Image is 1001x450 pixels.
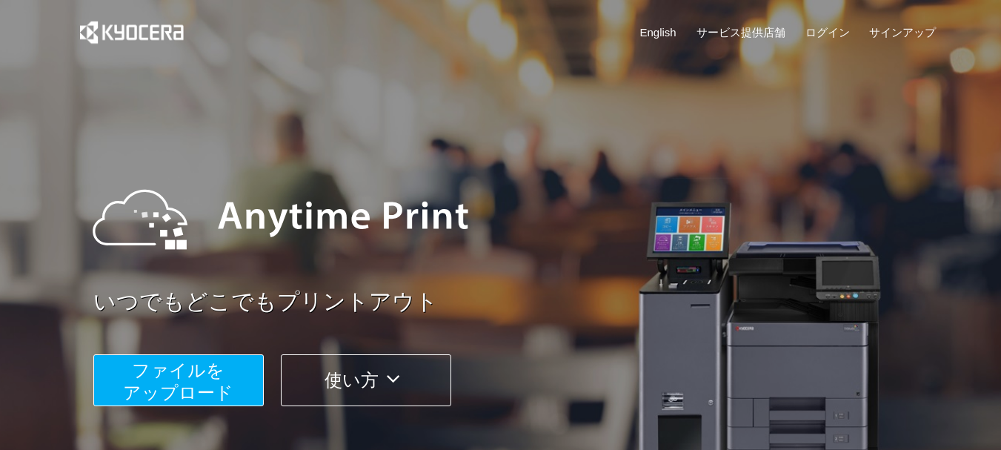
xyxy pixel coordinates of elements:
[123,360,233,403] span: ファイルを ​​アップロード
[805,24,850,40] a: ログイン
[696,24,785,40] a: サービス提供店舗
[640,24,676,40] a: English
[93,286,945,318] a: いつでもどこでもプリントアウト
[281,354,451,406] button: 使い方
[93,354,264,406] button: ファイルを​​アップロード
[869,24,936,40] a: サインアップ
